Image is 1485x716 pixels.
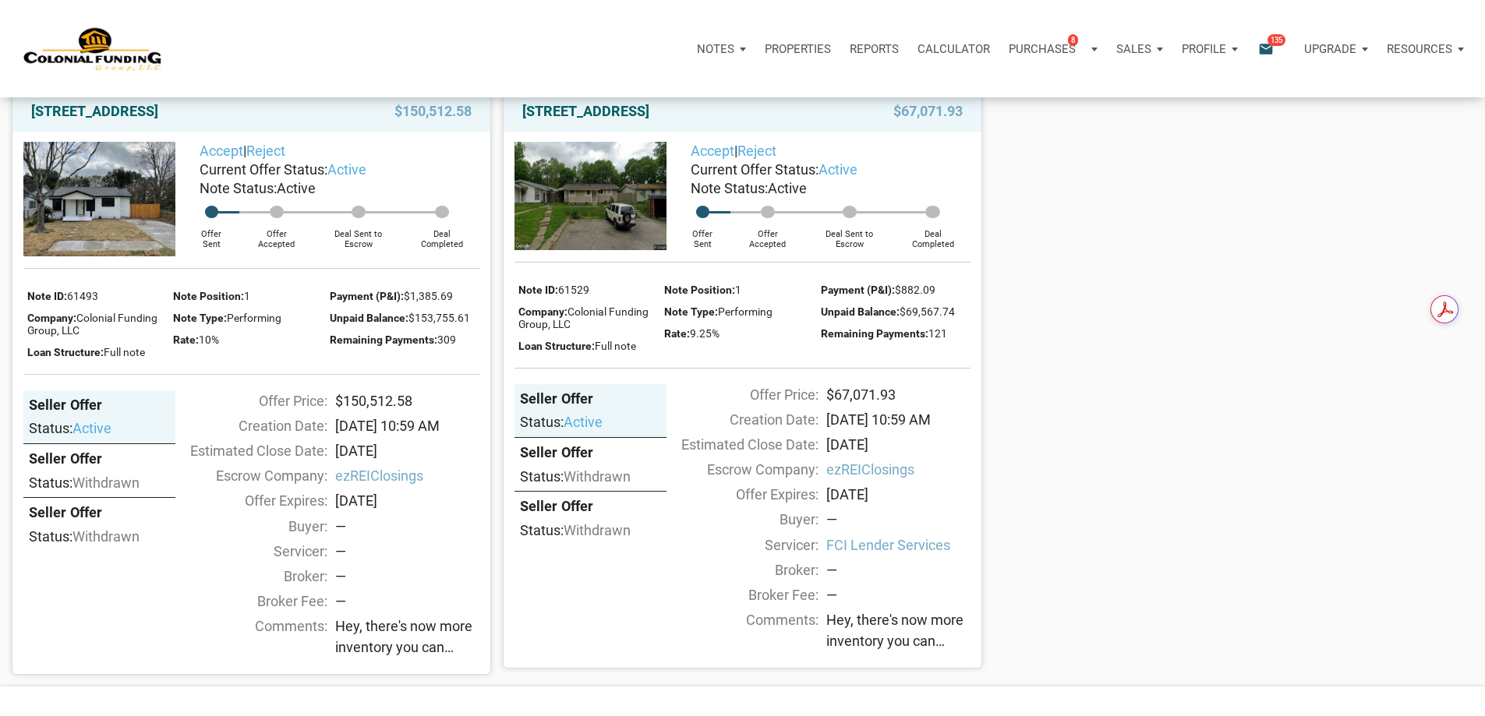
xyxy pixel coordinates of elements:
span: Remaining Payments: [821,327,928,340]
span: Payment (P&I): [330,290,404,302]
div: Escrow Company: [659,459,819,480]
span: 61529 [558,284,589,296]
div: Seller Offer [29,450,170,468]
span: 1 [735,284,741,296]
div: Broker: [659,559,819,580]
span: $1,385.69 [404,290,453,302]
div: Estimated Close Date: [659,434,819,455]
span: Note ID: [27,290,67,302]
a: Calculator [908,26,999,72]
span: Loan Structure: [27,346,104,358]
p: Properties [765,42,831,56]
span: Performing [718,305,773,318]
span: Status: [29,420,72,436]
a: [STREET_ADDRESS] [31,102,158,121]
div: Servicer: [659,534,819,556]
span: 121 [928,327,947,340]
span: Full note [595,340,636,352]
div: [DATE] 10:59 AM [819,409,978,430]
div: — [826,559,971,580]
span: Hey, there's now more inventory you can check out, with something for pretty much any investing s... [826,609,971,651]
div: Deal Completed [895,218,971,249]
i: email [1257,40,1275,58]
span: FCI Lender Services [826,534,971,556]
a: Accept [691,143,734,159]
div: Buyer: [168,516,327,537]
p: Purchases [1009,42,1076,56]
span: Colonial Funding Group, LLC [518,305,649,330]
div: Offer Accepted [239,218,313,249]
div: Offer Sent [674,218,731,249]
span: $153,755.61 [408,312,470,324]
div: Offer Accepted [730,218,804,249]
button: Sales [1107,26,1172,72]
span: $67,071.93 [893,102,963,121]
span: withdrawn [564,522,631,538]
div: Deal Completed [404,218,479,249]
span: — [335,593,346,609]
span: Status: [520,522,564,538]
div: Seller Offer [29,503,170,522]
span: Company: [518,305,567,318]
img: 571822 [514,142,666,249]
img: NoteUnlimited [23,26,163,72]
span: 8 [1068,34,1078,46]
span: active [72,420,111,436]
span: active [564,414,603,430]
span: Current Offer Status: [691,161,819,178]
span: Status: [520,414,564,430]
a: Reject [246,143,285,159]
div: Buyer: [659,509,819,530]
span: Unpaid Balance: [330,312,408,324]
span: active [819,161,857,178]
a: Resources [1377,26,1473,72]
button: Profile [1172,26,1247,72]
span: Note ID: [518,284,558,296]
div: Seller Offer [520,390,661,408]
div: Offer Price: [168,390,327,411]
div: Escrow Company: [168,465,327,486]
a: Properties [755,26,840,72]
span: $882.09 [895,284,935,296]
div: Offer Expires: [168,490,327,511]
p: Resources [1387,42,1452,56]
span: Unpaid Balance: [821,305,900,318]
span: ezREIClosings [335,465,479,486]
div: Estimated Close Date: [168,440,327,461]
span: Status: [29,474,72,491]
div: Servicer: [168,541,327,562]
span: Rate: [173,333,199,346]
span: Note Status: [691,180,768,196]
button: Purchases8 [999,26,1107,72]
span: withdrawn [72,528,140,545]
span: withdrawn [72,474,140,491]
span: Note Position: [664,284,735,296]
span: withdrawn [564,468,631,485]
div: Seller Offer [520,443,661,462]
div: [DATE] [819,484,978,505]
div: [DATE] [819,434,978,455]
span: Note Type: [664,305,718,318]
button: Reports [840,26,908,72]
span: Active [768,180,807,196]
p: Profile [1182,42,1226,56]
span: — [826,587,837,603]
span: Note Type: [173,312,227,324]
div: Comments: [168,615,327,663]
span: 10% [199,333,219,346]
a: Notes [688,26,755,72]
span: | [691,143,776,159]
span: Active [277,180,316,196]
span: Remaining Payments: [330,333,437,346]
div: Broker Fee: [168,591,327,612]
p: Calculator [918,42,990,56]
button: email135 [1246,26,1295,72]
span: Company: [27,312,76,324]
button: Upgrade [1295,26,1377,72]
span: $69,567.74 [900,305,955,318]
p: Notes [697,42,734,56]
div: Seller Offer [29,396,170,414]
